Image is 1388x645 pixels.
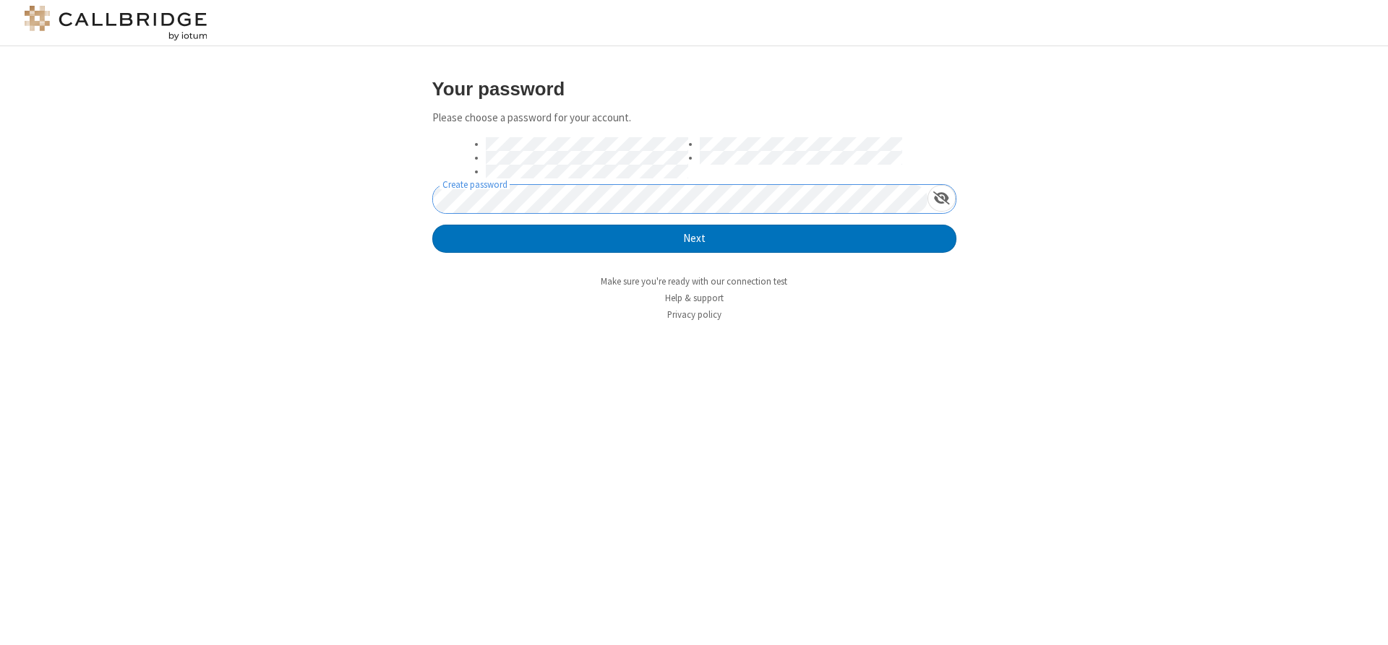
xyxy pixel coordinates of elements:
p: Please choose a password for your account. [432,110,956,126]
div: Show password [928,185,956,212]
img: logo@2x.png [22,6,210,40]
button: Next [432,225,956,254]
h3: Your password [432,79,956,99]
input: Create password [433,185,928,213]
a: Help & support [665,292,724,304]
a: Privacy policy [667,308,721,321]
a: Make sure you're ready with our connection test [601,275,787,287]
